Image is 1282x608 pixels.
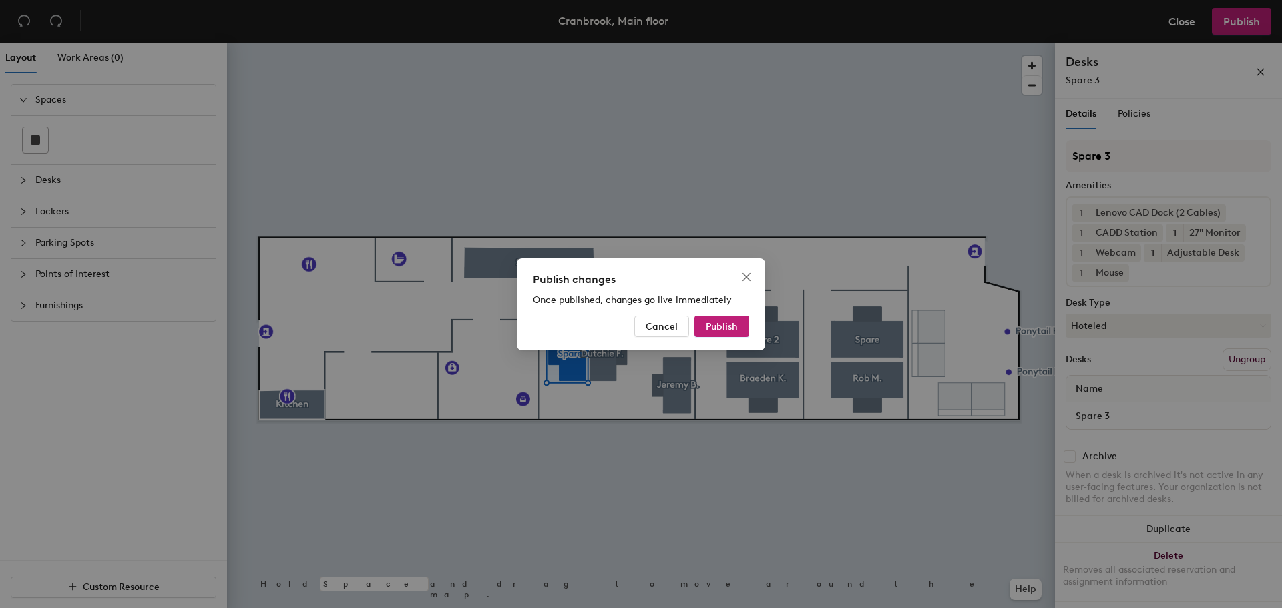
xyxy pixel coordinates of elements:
div: Publish changes [533,272,749,288]
span: Cancel [646,320,678,332]
button: Cancel [634,316,689,337]
span: Close [736,272,757,282]
span: Once published, changes go live immediately [533,294,732,306]
button: Close [736,266,757,288]
span: Publish [706,320,738,332]
span: close [741,272,752,282]
button: Publish [694,316,749,337]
